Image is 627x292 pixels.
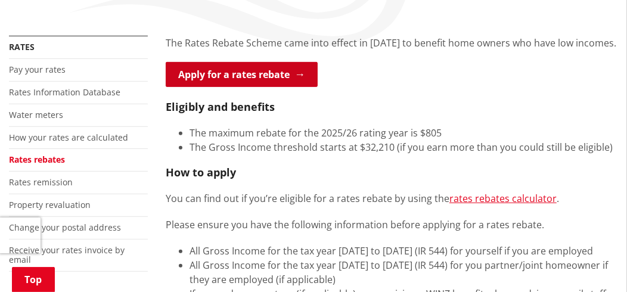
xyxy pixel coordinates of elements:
[572,242,615,285] iframe: Messenger Launcher
[9,222,121,233] a: Change your postal address
[9,64,66,75] a: Pay your rates
[190,140,618,154] li: The Gross Income threshold starts at $32,210 (if you earn more than you could still be eligible)
[12,267,55,292] a: Top
[166,62,318,87] a: Apply for a rates rebate
[166,218,618,232] p: Please ensure you have the following information before applying for a rates rebate.
[190,126,618,140] li: The maximum rebate for the 2025/26 rating year is $805
[9,244,125,266] a: Receive your rates invoice by email
[9,109,63,120] a: Water meters
[9,176,73,188] a: Rates remission
[9,41,35,52] a: Rates
[9,154,65,165] a: Rates rebates
[166,191,618,206] p: You can find out if you’re eligible for a rates rebate by using the .
[166,165,236,179] strong: How to apply
[190,258,618,287] li: All Gross Income for the tax year [DATE] to [DATE] (IR 544) for you partner/joint homeowner if th...
[166,100,275,114] strong: Eligibly and benefits
[9,199,91,210] a: Property revaluation
[449,192,557,205] a: rates rebates calculator
[190,244,618,258] li: All Gross Income for the tax year [DATE] to [DATE] (IR 544) for yourself if you are employed
[166,36,618,50] p: The Rates Rebate Scheme came into effect in [DATE] to benefit home owners who have low incomes.
[9,86,120,98] a: Rates Information Database
[9,132,128,143] a: How your rates are calculated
